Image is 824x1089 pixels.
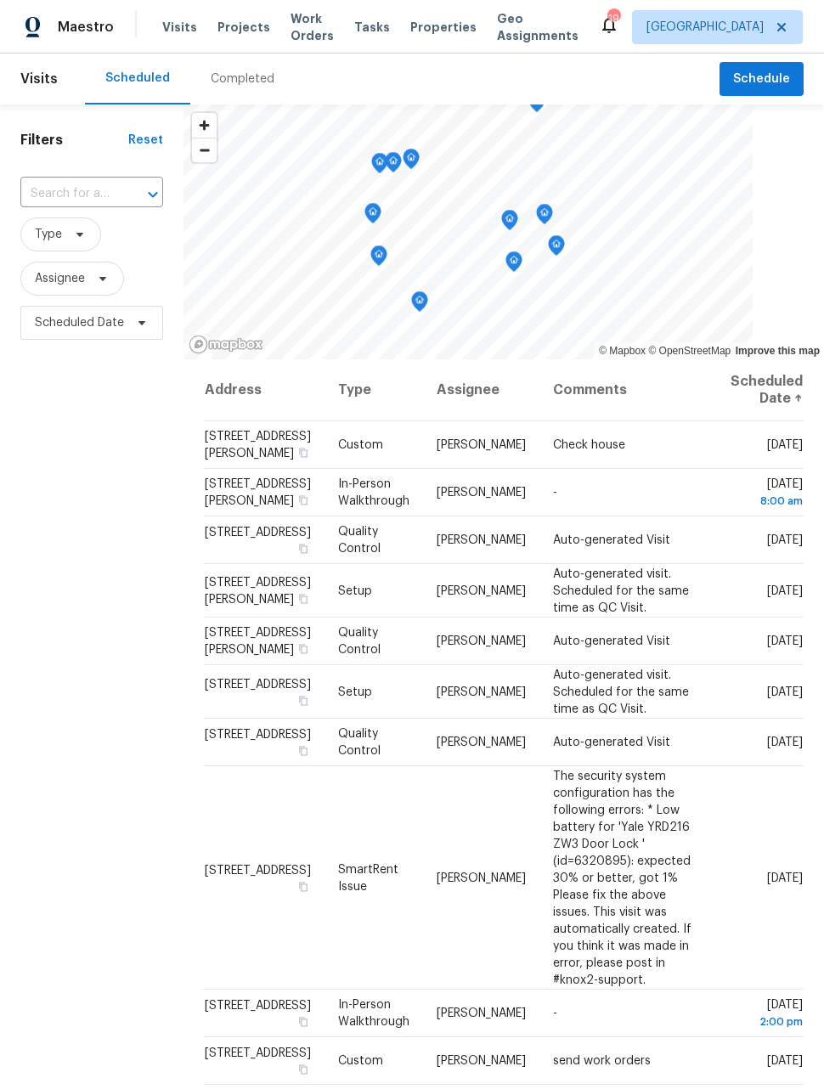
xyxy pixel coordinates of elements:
[296,743,311,759] button: Copy Address
[437,584,526,596] span: [PERSON_NAME]
[205,729,311,741] span: [STREET_ADDRESS]
[58,19,114,36] span: Maestro
[553,439,625,451] span: Check house
[296,641,311,657] button: Copy Address
[385,152,402,178] div: Map marker
[205,576,311,605] span: [STREET_ADDRESS][PERSON_NAME]
[553,487,557,499] span: -
[338,728,381,757] span: Quality Control
[35,314,124,331] span: Scheduled Date
[205,527,311,539] span: [STREET_ADDRESS]
[338,999,409,1028] span: In-Person Walkthrough
[204,359,325,421] th: Address
[553,770,691,985] span: The security system configuration has the following errors: * Low battery for 'Yale YRD216 ZW3 Do...
[325,359,423,421] th: Type
[410,19,477,36] span: Properties
[767,439,803,451] span: [DATE]
[296,445,311,460] button: Copy Address
[731,493,803,510] div: 8:00 am
[717,359,804,421] th: Scheduled Date ↑
[35,226,62,243] span: Type
[189,335,263,354] a: Mapbox homepage
[338,439,383,451] span: Custom
[720,62,804,97] button: Schedule
[767,534,803,546] span: [DATE]
[296,493,311,508] button: Copy Address
[553,567,689,613] span: Auto-generated visit. Scheduled for the same time as QC Visit.
[338,584,372,596] span: Setup
[192,113,217,138] button: Zoom in
[767,1055,803,1067] span: [DATE]
[548,235,565,262] div: Map marker
[183,104,753,359] canvas: Map
[205,1047,311,1059] span: [STREET_ADDRESS]
[553,1055,651,1067] span: send work orders
[648,345,731,357] a: OpenStreetMap
[437,487,526,499] span: [PERSON_NAME]
[296,692,311,708] button: Copy Address
[646,19,764,36] span: [GEOGRAPHIC_DATA]
[731,1013,803,1030] div: 2:00 pm
[192,138,217,162] span: Zoom out
[437,534,526,546] span: [PERSON_NAME]
[162,19,197,36] span: Visits
[767,686,803,697] span: [DATE]
[553,1007,557,1019] span: -
[437,736,526,748] span: [PERSON_NAME]
[539,359,717,421] th: Comments
[128,132,163,149] div: Reset
[296,590,311,606] button: Copy Address
[20,181,116,207] input: Search for an address...
[338,478,409,507] span: In-Person Walkthrough
[437,1055,526,1067] span: [PERSON_NAME]
[370,245,387,272] div: Map marker
[338,686,372,697] span: Setup
[205,478,311,507] span: [STREET_ADDRESS][PERSON_NAME]
[767,635,803,647] span: [DATE]
[767,872,803,883] span: [DATE]
[354,21,390,33] span: Tasks
[553,736,670,748] span: Auto-generated Visit
[767,736,803,748] span: [DATE]
[205,1000,311,1012] span: [STREET_ADDRESS]
[205,627,311,656] span: [STREET_ADDRESS][PERSON_NAME]
[296,878,311,894] button: Copy Address
[553,669,689,714] span: Auto-generated visit. Scheduled for the same time as QC Visit.
[553,635,670,647] span: Auto-generated Visit
[733,69,790,90] span: Schedule
[497,10,578,44] span: Geo Assignments
[296,1014,311,1030] button: Copy Address
[20,60,58,98] span: Visits
[528,92,545,118] div: Map marker
[553,534,670,546] span: Auto-generated Visit
[338,1055,383,1067] span: Custom
[338,863,398,892] span: SmartRent Issue
[296,1062,311,1077] button: Copy Address
[607,10,619,27] div: 19
[20,132,128,149] h1: Filters
[338,627,381,656] span: Quality Control
[505,251,522,278] div: Map marker
[296,541,311,556] button: Copy Address
[731,478,803,510] span: [DATE]
[437,686,526,697] span: [PERSON_NAME]
[192,138,217,162] button: Zoom out
[536,204,553,230] div: Map marker
[736,345,820,357] a: Improve this map
[371,153,388,179] div: Map marker
[731,999,803,1030] span: [DATE]
[437,1007,526,1019] span: [PERSON_NAME]
[364,203,381,229] div: Map marker
[437,439,526,451] span: [PERSON_NAME]
[205,431,311,460] span: [STREET_ADDRESS][PERSON_NAME]
[141,183,165,206] button: Open
[35,270,85,287] span: Assignee
[437,635,526,647] span: [PERSON_NAME]
[767,584,803,596] span: [DATE]
[291,10,334,44] span: Work Orders
[403,149,420,175] div: Map marker
[205,864,311,876] span: [STREET_ADDRESS]
[105,70,170,87] div: Scheduled
[423,359,539,421] th: Assignee
[338,526,381,555] span: Quality Control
